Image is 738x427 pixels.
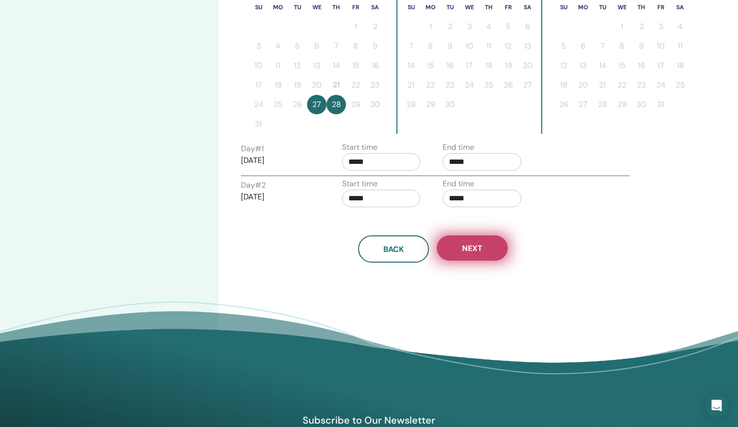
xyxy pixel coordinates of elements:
button: 23 [440,75,460,95]
button: 9 [365,36,385,56]
button: 29 [346,95,365,114]
button: 14 [593,56,612,75]
p: [DATE] [241,155,320,166]
button: 5 [288,36,307,56]
button: 5 [498,17,518,36]
button: 10 [460,36,479,56]
button: 19 [498,56,518,75]
button: 26 [498,75,518,95]
button: 13 [573,56,593,75]
button: 30 [440,95,460,114]
button: 24 [460,75,479,95]
button: 8 [421,36,440,56]
button: 26 [288,95,307,114]
button: 30 [632,95,651,114]
button: 9 [632,36,651,56]
button: 11 [670,36,690,56]
label: Day # 1 [241,143,264,155]
button: 1 [421,17,440,36]
button: 4 [268,36,288,56]
button: 22 [612,75,632,95]
button: 24 [249,95,268,114]
button: 29 [421,95,440,114]
button: 22 [346,75,365,95]
button: 18 [268,75,288,95]
label: Start time [342,178,378,190]
button: 3 [460,17,479,36]
button: 15 [421,56,440,75]
span: Back [383,244,404,254]
button: 15 [346,56,365,75]
button: 4 [670,17,690,36]
button: 4 [479,17,498,36]
button: 19 [288,75,307,95]
button: 31 [651,95,670,114]
button: 7 [401,36,421,56]
button: 5 [554,36,573,56]
button: 21 [326,75,346,95]
button: 13 [307,56,326,75]
button: 10 [249,56,268,75]
h4: Subscribe to Our Newsletter [257,414,481,427]
button: 23 [365,75,385,95]
button: 31 [249,114,268,134]
button: 16 [632,56,651,75]
button: 21 [401,75,421,95]
button: 18 [479,56,498,75]
button: 10 [651,36,670,56]
button: 14 [326,56,346,75]
button: 20 [307,75,326,95]
button: 6 [573,36,593,56]
button: 3 [249,36,268,56]
button: 25 [268,95,288,114]
button: 12 [554,56,573,75]
button: 12 [288,56,307,75]
button: 23 [632,75,651,95]
button: 25 [670,75,690,95]
button: 26 [554,95,573,114]
button: 27 [573,95,593,114]
button: 14 [401,56,421,75]
button: 28 [326,95,346,114]
button: Back [358,235,429,263]
button: 18 [670,56,690,75]
button: 22 [421,75,440,95]
p: [DATE] [241,191,320,203]
button: 28 [593,95,612,114]
button: 17 [651,56,670,75]
button: 16 [440,56,460,75]
button: 28 [401,95,421,114]
button: 20 [518,56,537,75]
label: Start time [342,142,378,153]
button: 24 [651,75,670,95]
button: 1 [346,17,365,36]
button: 16 [365,56,385,75]
button: 21 [593,75,612,95]
button: 17 [249,75,268,95]
span: Next [462,243,482,253]
button: 13 [518,36,537,56]
div: Open Intercom Messenger [705,394,728,417]
label: Day # 2 [241,179,266,191]
button: 27 [307,95,326,114]
button: 29 [612,95,632,114]
button: 2 [365,17,385,36]
button: 19 [554,75,573,95]
button: 7 [593,36,612,56]
button: 15 [612,56,632,75]
button: 7 [326,36,346,56]
button: 9 [440,36,460,56]
button: 6 [518,17,537,36]
label: End time [443,142,474,153]
button: 3 [651,17,670,36]
button: 20 [573,75,593,95]
button: 2 [440,17,460,36]
button: 11 [268,56,288,75]
button: 25 [479,75,498,95]
button: 8 [346,36,365,56]
button: 27 [518,75,537,95]
button: 6 [307,36,326,56]
button: 1 [612,17,632,36]
button: 2 [632,17,651,36]
button: 8 [612,36,632,56]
